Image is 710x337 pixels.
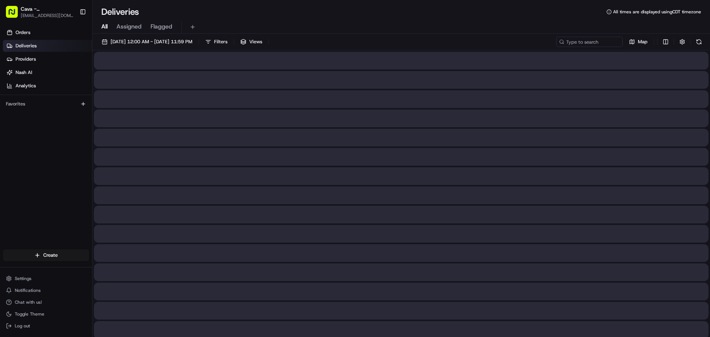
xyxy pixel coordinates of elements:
[16,29,30,36] span: Orders
[202,37,231,47] button: Filters
[21,5,74,13] button: Cava - [GEOGRAPHIC_DATA]
[16,69,32,76] span: Nash AI
[626,37,651,47] button: Map
[613,9,701,15] span: All times are displayed using CDT timezone
[111,38,192,45] span: [DATE] 12:00 AM - [DATE] 11:59 PM
[3,40,92,52] a: Deliveries
[3,285,89,296] button: Notifications
[43,252,58,259] span: Create
[3,27,92,38] a: Orders
[3,80,92,92] a: Analytics
[15,311,44,317] span: Toggle Theme
[15,323,30,329] span: Log out
[214,38,227,45] span: Filters
[15,299,42,305] span: Chat with us!
[694,37,704,47] button: Refresh
[16,43,37,49] span: Deliveries
[3,53,92,65] a: Providers
[249,38,262,45] span: Views
[15,287,41,293] span: Notifications
[237,37,266,47] button: Views
[638,38,648,45] span: Map
[556,37,623,47] input: Type to search
[3,249,89,261] button: Create
[3,3,77,21] button: Cava - [GEOGRAPHIC_DATA][EMAIL_ADDRESS][DOMAIN_NAME]
[3,309,89,319] button: Toggle Theme
[101,22,108,31] span: All
[3,273,89,284] button: Settings
[98,37,196,47] button: [DATE] 12:00 AM - [DATE] 11:59 PM
[3,321,89,331] button: Log out
[116,22,142,31] span: Assigned
[3,67,92,78] a: Nash AI
[3,98,89,110] div: Favorites
[16,56,36,63] span: Providers
[101,6,139,18] h1: Deliveries
[16,82,36,89] span: Analytics
[15,276,31,282] span: Settings
[151,22,172,31] span: Flagged
[3,297,89,307] button: Chat with us!
[21,13,74,18] button: [EMAIL_ADDRESS][DOMAIN_NAME]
